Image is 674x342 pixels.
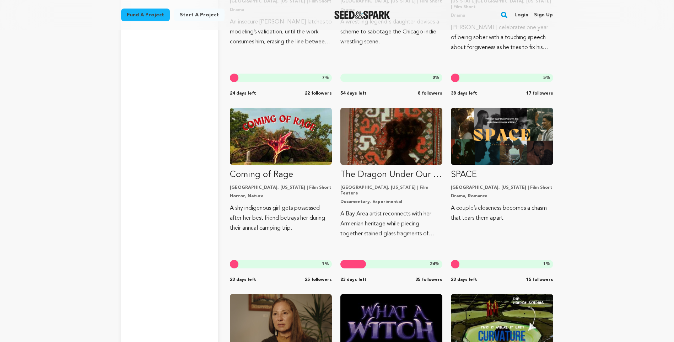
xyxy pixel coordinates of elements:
[418,91,442,96] span: 8 followers
[230,17,332,47] p: An insecure [PERSON_NAME] latches to modeling’s validation, until the work consumes him, erasing ...
[305,277,332,283] span: 25 followers
[230,277,256,283] span: 23 days left
[432,76,435,80] span: 0
[340,199,442,205] p: Documentary, Experimental
[322,261,329,267] span: %
[340,185,442,196] p: [GEOGRAPHIC_DATA], [US_STATE] | Film Feature
[230,108,332,233] a: Fund Coming of Rage
[340,17,442,47] p: A wrestling legend's daughter devises a scheme to sabotage the Chicago indie wrestling scene.
[230,193,332,199] p: Horror, Nature
[451,108,553,223] a: Fund SPACE
[322,76,324,80] span: 7
[174,9,225,21] a: Start a project
[451,203,553,223] p: A couple’s closeness becomes a chasm that tears them apart.
[230,203,332,233] p: A shy indigenous girl gets possessed after her best friend betrays her during their annual campin...
[451,277,477,283] span: 23 days left
[534,9,553,21] a: Sign up
[451,23,553,53] p: [PERSON_NAME] celebrates one year of being sober with a touching speech about forgiveness as he t...
[543,261,550,267] span: %
[526,91,553,96] span: 17 followers
[451,169,553,181] p: SPACE
[415,277,442,283] span: 35 followers
[334,11,390,19] img: Seed&Spark Logo Dark Mode
[451,91,477,96] span: 38 days left
[322,262,324,266] span: 1
[451,193,553,199] p: Drama, Romance
[340,108,442,239] a: Fund The Dragon Under Our Feet
[305,91,332,96] span: 22 followers
[526,277,553,283] span: 15 followers
[451,185,553,191] p: [GEOGRAPHIC_DATA], [US_STATE] | Film Short
[230,91,256,96] span: 24 days left
[432,75,440,81] span: %
[322,75,329,81] span: %
[340,209,442,239] p: A Bay Area artist reconnects with her Armenian heritage while piecing together stained glass frag...
[430,261,440,267] span: %
[230,169,332,181] p: Coming of Rage
[340,277,367,283] span: 23 days left
[543,262,546,266] span: 1
[514,9,528,21] a: Login
[543,75,550,81] span: %
[430,262,435,266] span: 24
[230,185,332,191] p: [GEOGRAPHIC_DATA], [US_STATE] | Film Short
[334,11,390,19] a: Seed&Spark Homepage
[121,9,170,21] a: Fund a project
[340,169,442,181] p: The Dragon Under Our Feet
[543,76,546,80] span: 5
[340,91,367,96] span: 54 days left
